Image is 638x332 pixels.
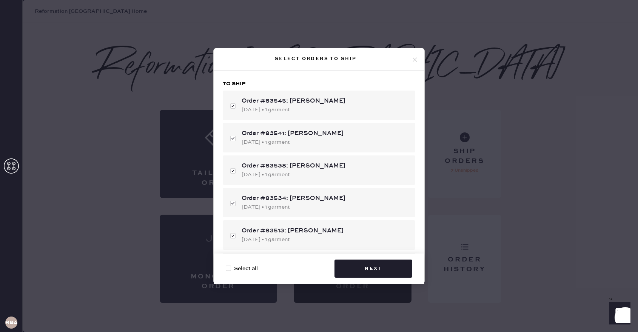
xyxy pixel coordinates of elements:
div: Order #83541: [PERSON_NAME] [242,129,409,138]
h3: RBA [5,320,17,325]
div: Order #83545: [PERSON_NAME] [242,97,409,106]
div: [DATE] • 1 garment [242,171,409,179]
button: Next [334,260,412,278]
div: Order #83513: [PERSON_NAME] [242,226,409,235]
div: [DATE] • 1 garment [242,106,409,114]
div: Order #83534: [PERSON_NAME] [242,194,409,203]
div: Select orders to ship [220,54,411,63]
div: [DATE] • 1 garment [242,203,409,211]
div: Order #83538: [PERSON_NAME] [242,161,409,171]
div: [DATE] • 1 garment [242,138,409,146]
div: [DATE] • 1 garment [242,235,409,244]
h3: To ship [223,80,415,88]
iframe: Front Chat [602,298,635,330]
span: Select all [234,264,258,273]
